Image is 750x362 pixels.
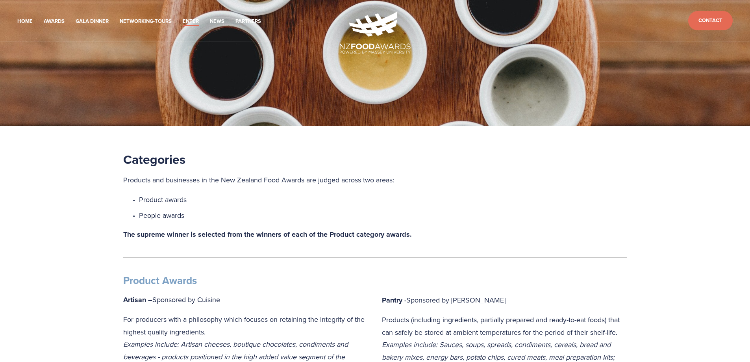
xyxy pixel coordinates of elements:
a: Home [17,17,33,26]
a: Contact [688,11,733,30]
p: Sponsored by [PERSON_NAME] [382,294,627,307]
strong: Categories [123,150,185,169]
a: Enter [183,17,199,26]
p: People awards [139,209,627,222]
a: News [210,17,224,26]
strong: Artisan – [123,295,152,305]
a: Awards [44,17,65,26]
strong: The supreme winner is selected from the winners of each of the Product category awards. [123,229,412,239]
strong: Pantry - [382,295,406,305]
p: Products and businesses in the New Zealand Food Awards are judged across two areas: [123,174,627,186]
a: Gala Dinner [76,17,109,26]
p: Sponsored by Cuisine [123,293,369,306]
a: Networking-Tours [120,17,172,26]
strong: Product Awards [123,273,197,288]
a: Partners [235,17,261,26]
p: Product awards [139,193,627,206]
